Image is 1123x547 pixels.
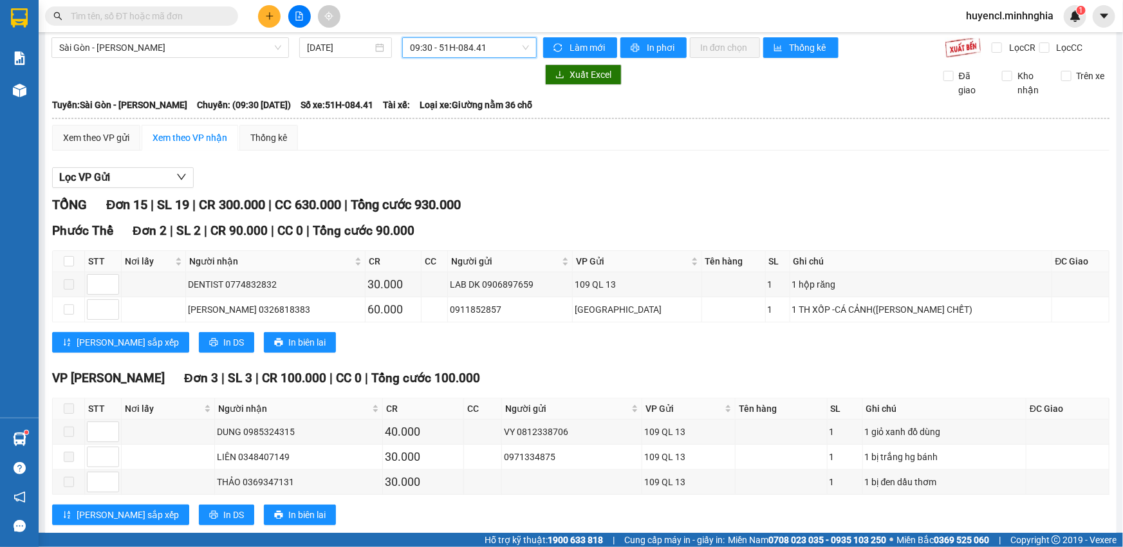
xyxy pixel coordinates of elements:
[250,131,287,145] div: Thống kê
[575,302,700,317] div: [GEOGRAPHIC_DATA]
[385,448,461,466] div: 30.000
[13,432,26,446] img: warehouse-icon
[277,223,303,238] span: CC 0
[371,371,480,385] span: Tổng cước 100.000
[184,371,218,385] span: Đơn 3
[934,535,989,545] strong: 0369 525 060
[790,251,1052,272] th: Ghi chú
[62,510,71,521] span: sort-ascending
[1099,10,1110,22] span: caret-down
[275,197,341,212] span: CC 630.000
[52,371,165,385] span: VP [PERSON_NAME]
[774,43,784,53] span: bar-chart
[274,510,283,521] span: printer
[865,475,1024,489] div: 1 bị đen dầu thơm
[268,197,272,212] span: |
[1026,398,1109,420] th: ĐC Giao
[504,425,640,439] div: VY 0812338706
[262,371,326,385] span: CR 100.000
[77,335,179,349] span: [PERSON_NAME] sắp xếp
[366,251,422,272] th: CR
[485,533,603,547] span: Hỗ trợ kỹ thuật:
[451,254,559,268] span: Người gửi
[217,425,380,439] div: DUNG 0985324315
[450,302,570,317] div: 0911852857
[288,335,326,349] span: In biên lai
[59,38,281,57] span: Sài Gòn - Phan Rí
[543,37,617,58] button: syncLàm mới
[1093,5,1115,28] button: caret-down
[792,302,1050,317] div: 1 TH XỐP -CÁ CẢNH([PERSON_NAME] CHẾT)
[830,475,860,489] div: 1
[197,98,291,112] span: Chuyến: (09:30 [DATE])
[151,197,154,212] span: |
[620,37,687,58] button: printerIn phơi
[199,197,265,212] span: CR 300.000
[295,12,304,21] span: file-add
[954,69,992,97] span: Đã giao
[210,223,268,238] span: CR 90.000
[573,297,702,322] td: Sài Gòn
[763,37,839,58] button: bar-chartThống kê
[344,197,348,212] span: |
[13,51,26,65] img: solution-icon
[85,398,122,420] th: STT
[420,98,532,112] span: Loại xe: Giường nằm 36 chỗ
[204,223,207,238] span: |
[288,5,311,28] button: file-add
[385,423,461,441] div: 40.000
[258,5,281,28] button: plus
[644,450,733,464] div: 109 QL 13
[504,450,640,464] div: 0971334875
[1072,69,1110,83] span: Trên xe
[505,402,629,416] span: Người gửi
[690,37,760,58] button: In đơn chọn
[77,508,179,522] span: [PERSON_NAME] sắp xếp
[223,508,244,522] span: In DS
[228,371,252,385] span: SL 3
[570,68,611,82] span: Xuất Excel
[575,277,700,292] div: 109 QL 13
[644,475,733,489] div: 109 QL 13
[13,84,26,97] img: warehouse-icon
[324,12,333,21] span: aim
[306,223,310,238] span: |
[199,505,254,525] button: printerIn DS
[52,223,113,238] span: Phước Thể
[217,450,380,464] div: LIÊN 0348407149
[307,41,373,55] input: 14/10/2025
[153,131,227,145] div: Xem theo VP nhận
[422,251,448,272] th: CC
[274,338,283,348] span: printer
[188,302,362,317] div: [PERSON_NAME] 0326818383
[351,197,461,212] span: Tổng cước 930.000
[736,398,828,420] th: Tên hàng
[125,254,172,268] span: Nơi lấy
[1070,10,1081,22] img: icon-new-feature
[766,251,790,272] th: SL
[642,445,736,470] td: 109 QL 13
[790,41,828,55] span: Thống kê
[624,533,725,547] span: Cung cấp máy in - giấy in:
[133,223,167,238] span: Đơn 2
[545,64,622,85] button: downloadXuất Excel
[52,332,189,353] button: sort-ascending[PERSON_NAME] sắp xếp
[125,402,201,416] span: Nơi lấy
[62,338,71,348] span: sort-ascending
[209,338,218,348] span: printer
[329,371,333,385] span: |
[255,371,259,385] span: |
[176,172,187,182] span: down
[1077,6,1086,15] sup: 1
[647,41,676,55] span: In phơi
[631,43,642,53] span: printer
[410,38,529,57] span: 09:30 - 51H-084.41
[367,275,420,293] div: 30.000
[24,431,28,434] sup: 1
[209,510,218,521] span: printer
[59,169,110,185] span: Lọc VP Gửi
[221,371,225,385] span: |
[613,533,615,547] span: |
[264,332,336,353] button: printerIn biên lai
[1052,535,1061,544] span: copyright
